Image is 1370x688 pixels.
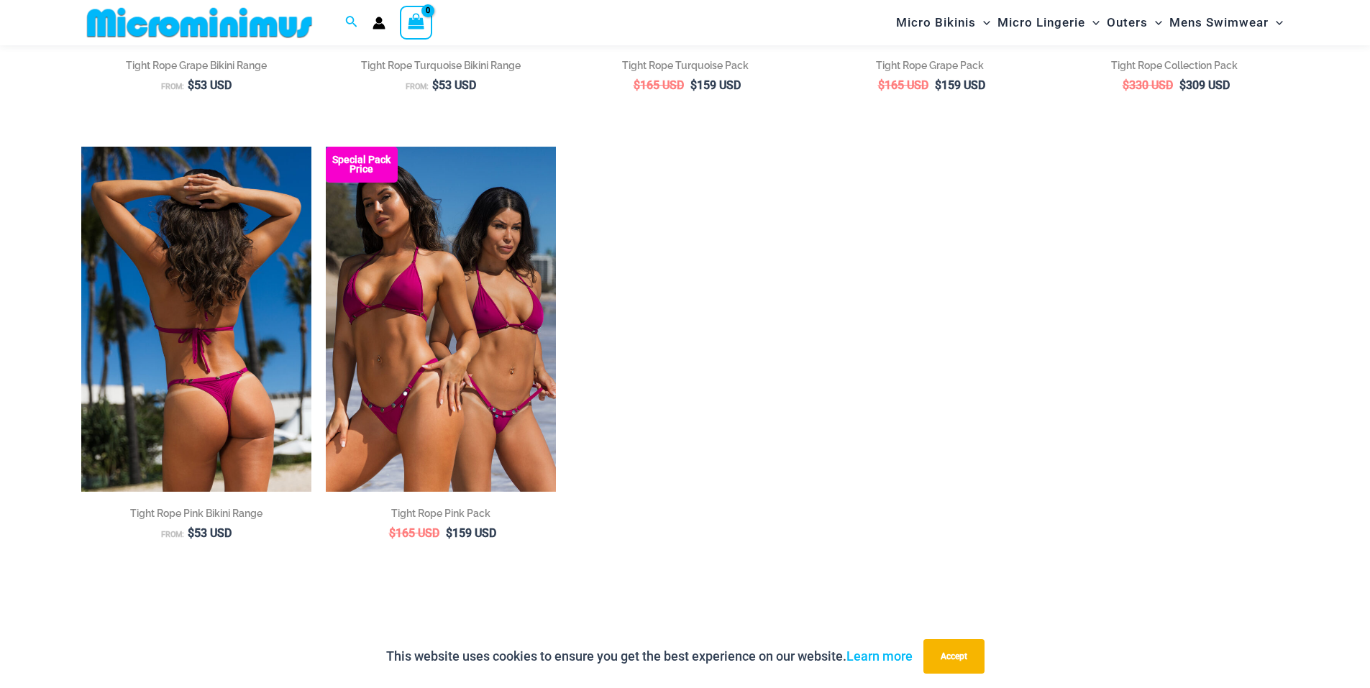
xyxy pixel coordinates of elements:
span: $ [188,526,194,540]
h2: Tight Rope Turquoise Bikini Range [326,58,556,73]
span: Outers [1107,4,1148,41]
p: This website uses cookies to ensure you get the best experience on our website. [386,646,913,667]
a: Tight Rope Pink Pack [326,506,556,526]
b: Special Pack Price [326,155,398,174]
h2: Tight Rope Collection Pack [1059,58,1289,73]
a: OutersMenu ToggleMenu Toggle [1103,4,1166,41]
span: $ [389,526,396,540]
bdi: 159 USD [446,526,496,540]
bdi: 309 USD [1179,78,1230,92]
bdi: 53 USD [188,526,232,540]
span: Menu Toggle [1085,4,1100,41]
nav: Site Navigation [890,2,1289,43]
a: Micro LingerieMenu ToggleMenu Toggle [994,4,1103,41]
bdi: 159 USD [935,78,985,92]
h2: Tight Rope Grape Bikini Range [81,58,311,73]
bdi: 330 USD [1123,78,1173,92]
button: Accept [923,639,985,674]
h2: Tight Rope Pink Bikini Range [81,506,311,520]
a: Tight Rope Pink 319 Top 4228 Thong 05Tight Rope Pink 319 Top 4228 Thong 06Tight Rope Pink 319 Top... [81,147,311,492]
span: Menu Toggle [1269,4,1283,41]
span: Micro Lingerie [997,4,1085,41]
span: $ [1179,78,1186,92]
bdi: 53 USD [432,78,476,92]
span: From: [161,82,184,91]
bdi: 53 USD [188,78,232,92]
h2: Tight Rope Grape Pack [815,58,1045,73]
span: Mens Swimwear [1169,4,1269,41]
span: $ [432,78,439,92]
bdi: 165 USD [634,78,684,92]
span: $ [935,78,941,92]
img: Collection Pack F [326,147,556,492]
a: Search icon link [345,14,358,32]
span: $ [690,78,697,92]
span: Menu Toggle [976,4,990,41]
a: Micro BikinisMenu ToggleMenu Toggle [892,4,994,41]
a: Tight Rope Grape Bikini Range [81,58,311,78]
span: $ [188,78,194,92]
a: Tight Rope Collection Pack [1059,58,1289,78]
span: Menu Toggle [1148,4,1162,41]
span: $ [446,526,452,540]
a: Mens SwimwearMenu ToggleMenu Toggle [1166,4,1287,41]
bdi: 165 USD [389,526,439,540]
bdi: 159 USD [690,78,741,92]
span: Micro Bikinis [896,4,976,41]
a: Tight Rope Pink Bikini Range [81,506,311,526]
a: Tight Rope Turquoise Bikini Range [326,58,556,78]
a: View Shopping Cart, empty [400,6,433,39]
span: $ [878,78,885,92]
h2: Shop the Collection [81,624,1289,651]
bdi: 165 USD [878,78,928,92]
h2: Tight Rope Pink Pack [326,506,556,520]
a: Collection Pack F Collection Pack B (3)Collection Pack B (3) [326,147,556,492]
span: $ [1123,78,1129,92]
a: Tight Rope Grape Pack [815,58,1045,78]
span: From: [161,530,184,539]
h2: Tight Rope Turquoise Pack [570,58,800,73]
a: Tight Rope Turquoise Pack [570,58,800,78]
a: Account icon link [373,17,385,29]
span: From: [406,82,429,91]
span: $ [634,78,640,92]
a: Learn more [846,648,913,664]
img: Tight Rope Pink 319 Top 4228 Thong 06 [81,147,311,492]
img: MM SHOP LOGO FLAT [81,6,318,39]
